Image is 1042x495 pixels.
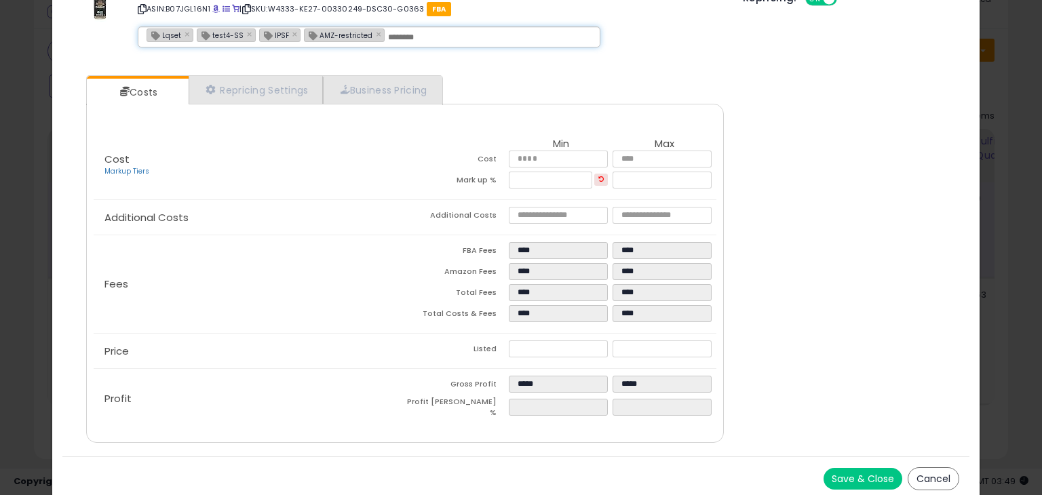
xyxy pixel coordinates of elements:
td: Total Fees [405,284,509,305]
a: BuyBox page [212,3,220,14]
a: × [185,28,193,40]
td: Amazon Fees [405,263,509,284]
p: Fees [94,279,405,290]
span: AMZ-restricted [305,29,372,41]
th: Max [613,138,716,151]
button: Cancel [908,467,959,490]
td: Profit [PERSON_NAME] % [405,397,509,422]
a: Markup Tiers [104,166,149,176]
a: × [247,28,255,40]
a: × [292,28,301,40]
td: FBA Fees [405,242,509,263]
td: Listed [405,340,509,361]
a: × [376,28,384,40]
p: Additional Costs [94,212,405,223]
th: Min [509,138,613,151]
p: Profit [94,393,405,404]
td: Total Costs & Fees [405,305,509,326]
td: Gross Profit [405,376,509,397]
span: IPSF [260,29,289,41]
td: Mark up % [405,172,509,193]
span: Lqset [147,29,181,41]
p: Price [94,346,405,357]
span: FBA [427,2,452,16]
td: Cost [405,151,509,172]
button: Save & Close [824,468,902,490]
a: All offer listings [223,3,230,14]
p: Cost [94,154,405,177]
a: Your listing only [232,3,239,14]
a: Repricing Settings [189,76,323,104]
span: test4-SS [197,29,244,41]
a: Costs [87,79,187,106]
a: Business Pricing [323,76,441,104]
td: Additional Costs [405,207,509,228]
